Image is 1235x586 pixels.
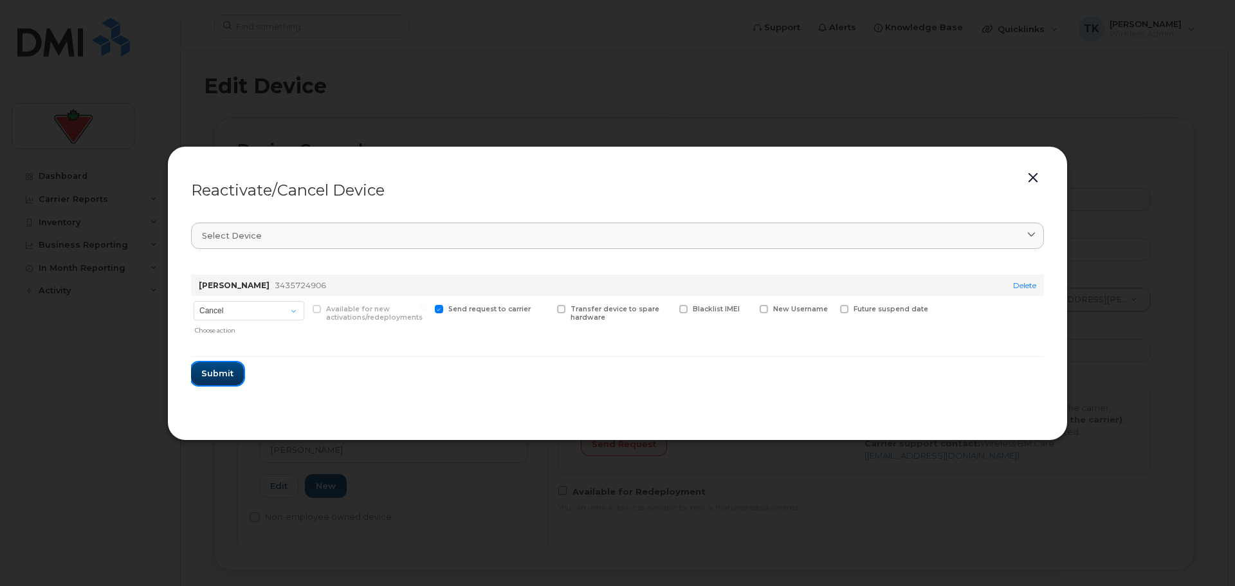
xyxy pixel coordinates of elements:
input: Future suspend date [825,305,831,311]
span: New Username [773,305,828,313]
input: Send request to carrier [419,305,426,311]
strong: [PERSON_NAME] [199,280,270,290]
span: Transfer device to spare hardware [571,305,659,322]
span: 3435724906 [275,280,326,290]
a: Select device [191,223,1044,249]
span: Submit [201,367,233,380]
input: Transfer device to spare hardware [542,305,548,311]
span: Available for new activations/redeployments [326,305,423,322]
div: Reactivate/Cancel Device [191,183,1044,198]
span: Blacklist IMEI [693,305,740,313]
span: Send request to carrier [448,305,531,313]
span: Future suspend date [854,305,928,313]
button: Submit [191,362,244,385]
input: Available for new activations/redeployments [297,305,304,311]
div: Choose action [195,322,304,335]
span: Select device [202,230,262,242]
input: Blacklist IMEI [664,305,670,311]
a: Delete [1013,280,1036,290]
input: New Username [744,305,751,311]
